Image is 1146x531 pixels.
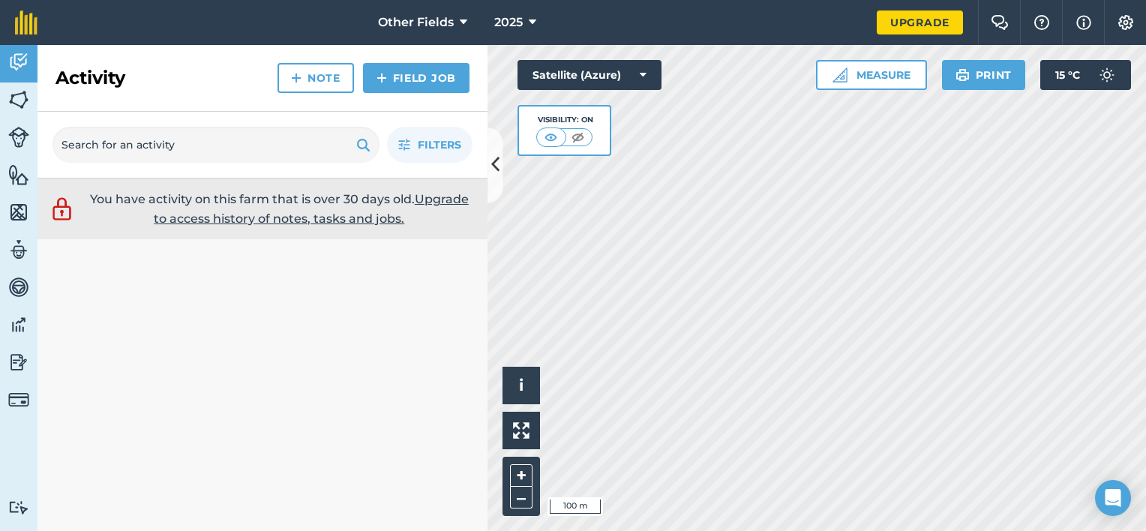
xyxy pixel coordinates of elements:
[8,389,29,410] img: svg+xml;base64,PD94bWwgdmVyc2lvbj0iMS4wIiBlbmNvZGluZz0idXRmLTgiPz4KPCEtLSBHZW5lcmF0b3I6IEFkb2JlIE...
[8,276,29,298] img: svg+xml;base64,PD94bWwgdmVyc2lvbj0iMS4wIiBlbmNvZGluZz0idXRmLTgiPz4KPCEtLSBHZW5lcmF0b3I6IEFkb2JlIE...
[8,127,29,148] img: svg+xml;base64,PD94bWwgdmVyc2lvbj0iMS4wIiBlbmNvZGluZz0idXRmLTgiPz4KPCEtLSBHZW5lcmF0b3I6IEFkb2JlIE...
[8,313,29,336] img: svg+xml;base64,PD94bWwgdmVyc2lvbj0iMS4wIiBlbmNvZGluZz0idXRmLTgiPz4KPCEtLSBHZW5lcmF0b3I6IEFkb2JlIE...
[991,15,1009,30] img: Two speech bubbles overlapping with the left bubble in the forefront
[502,367,540,404] button: i
[510,464,532,487] button: +
[955,66,970,84] img: svg+xml;base64,PHN2ZyB4bWxucz0iaHR0cDovL3d3dy53My5vcmcvMjAwMC9zdmciIHdpZHRoPSIxOSIgaGVpZ2h0PSIyNC...
[8,500,29,514] img: svg+xml;base64,PD94bWwgdmVyc2lvbj0iMS4wIiBlbmNvZGluZz0idXRmLTgiPz4KPCEtLSBHZW5lcmF0b3I6IEFkb2JlIE...
[1117,15,1135,30] img: A cog icon
[517,60,661,90] button: Satellite (Azure)
[277,63,354,93] a: Note
[15,10,37,34] img: fieldmargin Logo
[1076,13,1091,31] img: svg+xml;base64,PHN2ZyB4bWxucz0iaHR0cDovL3d3dy53My5vcmcvMjAwMC9zdmciIHdpZHRoPSIxNyIgaGVpZ2h0PSIxNy...
[494,13,523,31] span: 2025
[1095,480,1131,516] div: Open Intercom Messenger
[8,163,29,186] img: svg+xml;base64,PHN2ZyB4bWxucz0iaHR0cDovL3d3dy53My5vcmcvMjAwMC9zdmciIHdpZHRoPSI1NiIgaGVpZ2h0PSI2MC...
[1092,60,1122,90] img: svg+xml;base64,PD94bWwgdmVyc2lvbj0iMS4wIiBlbmNvZGluZz0idXRmLTgiPz4KPCEtLSBHZW5lcmF0b3I6IEFkb2JlIE...
[55,66,125,90] h2: Activity
[1055,60,1080,90] span: 15 ° C
[387,127,472,163] button: Filters
[942,60,1026,90] button: Print
[8,351,29,373] img: svg+xml;base64,PD94bWwgdmVyc2lvbj0iMS4wIiBlbmNvZGluZz0idXRmLTgiPz4KPCEtLSBHZW5lcmF0b3I6IEFkb2JlIE...
[363,63,469,93] a: Field Job
[541,130,560,145] img: svg+xml;base64,PHN2ZyB4bWxucz0iaHR0cDovL3d3dy53My5vcmcvMjAwMC9zdmciIHdpZHRoPSI1MCIgaGVpZ2h0PSI0MC...
[1040,60,1131,90] button: 15 °C
[418,136,461,153] span: Filters
[356,136,370,154] img: svg+xml;base64,PHN2ZyB4bWxucz0iaHR0cDovL3d3dy53My5vcmcvMjAwMC9zdmciIHdpZHRoPSIxOSIgaGVpZ2h0PSIyNC...
[536,114,593,126] div: Visibility: On
[1033,15,1051,30] img: A question mark icon
[49,195,75,223] img: svg+xml;base64,PD94bWwgdmVyc2lvbj0iMS4wIiBlbmNvZGluZz0idXRmLTgiPz4KPCEtLSBHZW5lcmF0b3I6IEFkb2JlIE...
[82,190,476,228] p: You have activity on this farm that is over 30 days old.
[291,69,301,87] img: svg+xml;base64,PHN2ZyB4bWxucz0iaHR0cDovL3d3dy53My5vcmcvMjAwMC9zdmciIHdpZHRoPSIxNCIgaGVpZ2h0PSIyNC...
[8,51,29,73] img: svg+xml;base64,PD94bWwgdmVyc2lvbj0iMS4wIiBlbmNvZGluZz0idXRmLTgiPz4KPCEtLSBHZW5lcmF0b3I6IEFkb2JlIE...
[376,69,387,87] img: svg+xml;base64,PHN2ZyB4bWxucz0iaHR0cDovL3d3dy53My5vcmcvMjAwMC9zdmciIHdpZHRoPSIxNCIgaGVpZ2h0PSIyNC...
[8,238,29,261] img: svg+xml;base64,PD94bWwgdmVyc2lvbj0iMS4wIiBlbmNvZGluZz0idXRmLTgiPz4KPCEtLSBHZW5lcmF0b3I6IEFkb2JlIE...
[519,376,523,394] span: i
[8,201,29,223] img: svg+xml;base64,PHN2ZyB4bWxucz0iaHR0cDovL3d3dy53My5vcmcvMjAwMC9zdmciIHdpZHRoPSI1NiIgaGVpZ2h0PSI2MC...
[154,192,469,226] a: Upgrade to access history of notes, tasks and jobs.
[510,487,532,508] button: –
[832,67,847,82] img: Ruler icon
[877,10,963,34] a: Upgrade
[52,127,379,163] input: Search for an activity
[8,88,29,111] img: svg+xml;base64,PHN2ZyB4bWxucz0iaHR0cDovL3d3dy53My5vcmcvMjAwMC9zdmciIHdpZHRoPSI1NiIgaGVpZ2h0PSI2MC...
[816,60,927,90] button: Measure
[513,422,529,439] img: Four arrows, one pointing top left, one top right, one bottom right and the last bottom left
[378,13,454,31] span: Other Fields
[568,130,587,145] img: svg+xml;base64,PHN2ZyB4bWxucz0iaHR0cDovL3d3dy53My5vcmcvMjAwMC9zdmciIHdpZHRoPSI1MCIgaGVpZ2h0PSI0MC...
